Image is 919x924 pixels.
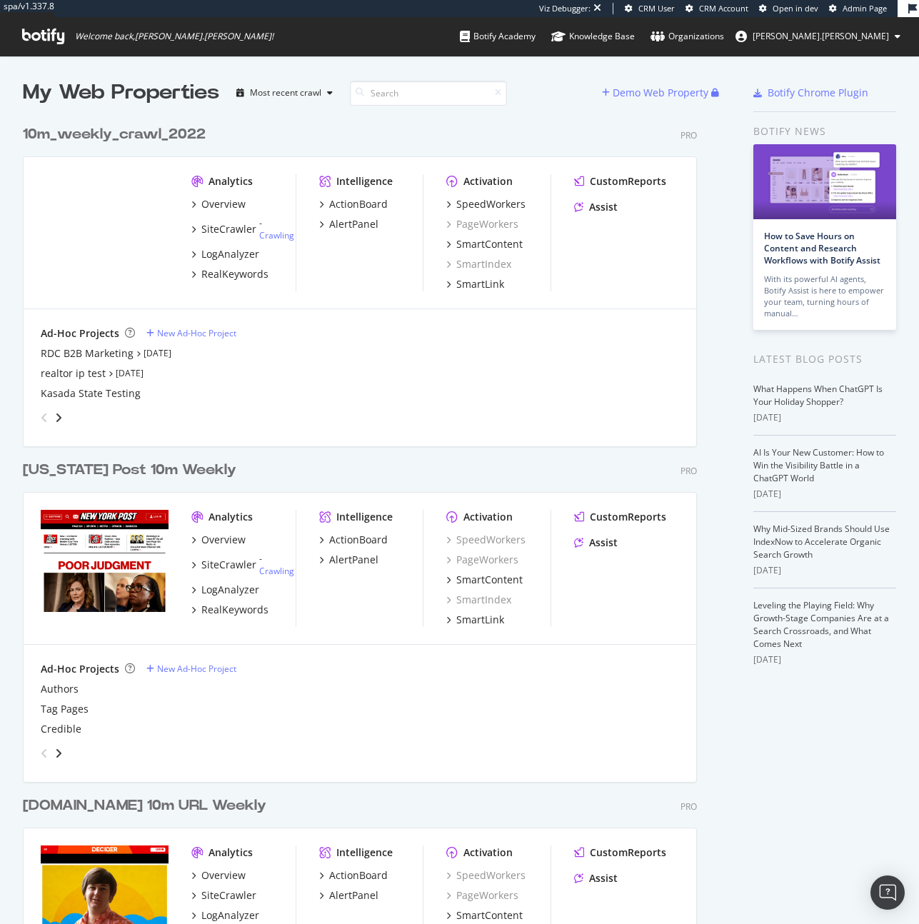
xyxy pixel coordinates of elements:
[41,326,119,341] div: Ad-Hoc Projects
[764,230,880,266] a: How to Save Hours on Content and Research Workflows with Botify Assist
[773,3,818,14] span: Open in dev
[75,31,273,42] span: Welcome back, [PERSON_NAME].[PERSON_NAME] !
[319,553,378,567] a: AlertPanel
[201,558,256,572] div: SiteCrawler
[336,510,393,524] div: Intelligence
[191,888,256,903] a: SiteCrawler
[551,17,635,56] a: Knowledge Base
[191,247,259,261] a: LogAnalyzer
[41,174,169,276] img: realtor.com
[686,3,748,14] a: CRM Account
[201,533,246,547] div: Overview
[209,174,253,189] div: Analytics
[146,663,236,675] a: New Ad-Hoc Project
[41,682,79,696] a: Authors
[23,124,211,145] a: 10m_weekly_crawl_2022
[319,868,388,883] a: ActionBoard
[753,523,890,561] a: Why Mid-Sized Brands Should Use IndexNow to Accelerate Organic Search Growth
[191,197,246,211] a: Overview
[201,247,259,261] div: LogAnalyzer
[23,460,236,481] div: [US_STATE] Post 10m Weekly
[625,3,675,14] a: CRM User
[191,908,259,923] a: LogAnalyzer
[574,510,666,524] a: CustomReports
[329,888,378,903] div: AlertPanel
[456,573,523,587] div: SmartContent
[259,565,294,577] a: Crawling
[870,875,905,910] div: Open Intercom Messenger
[35,742,54,765] div: angle-left
[759,3,818,14] a: Open in dev
[41,366,106,381] div: realtor ip test
[259,553,296,577] div: -
[651,29,724,44] div: Organizations
[446,277,504,291] a: SmartLink
[41,386,141,401] a: Kasada State Testing
[574,871,618,885] a: Assist
[446,573,523,587] a: SmartContent
[336,845,393,860] div: Intelligence
[23,79,219,107] div: My Web Properties
[753,488,896,501] div: [DATE]
[23,795,266,816] div: [DOMAIN_NAME] 10m URL Weekly
[753,564,896,577] div: [DATE]
[446,217,518,231] a: PageWorkers
[463,174,513,189] div: Activation
[574,174,666,189] a: CustomReports
[589,200,618,214] div: Assist
[602,86,711,99] a: Demo Web Property
[54,411,64,425] div: angle-right
[350,81,507,106] input: Search
[319,197,388,211] a: ActionBoard
[446,593,511,607] a: SmartIndex
[41,346,134,361] a: RDC B2B Marketing
[613,86,708,100] div: Demo Web Property
[201,908,259,923] div: LogAnalyzer
[753,124,896,139] div: Botify news
[446,868,526,883] div: SpeedWorkers
[681,129,697,141] div: Pro
[460,29,536,44] div: Botify Academy
[191,603,268,617] a: RealKeywords
[35,406,54,429] div: angle-left
[456,908,523,923] div: SmartContent
[446,257,511,271] a: SmartIndex
[753,446,884,484] a: AI Is Your New Customer: How to Win the Visibility Battle in a ChatGPT World
[23,124,206,145] div: 10m_weekly_crawl_2022
[191,267,268,281] a: RealKeywords
[551,29,635,44] div: Knowledge Base
[638,3,675,14] span: CRM User
[191,553,296,577] a: SiteCrawler- Crawling
[201,868,246,883] div: Overview
[456,613,504,627] div: SmartLink
[446,888,518,903] a: PageWorkers
[590,510,666,524] div: CustomReports
[54,746,64,760] div: angle-right
[191,533,246,547] a: Overview
[753,411,896,424] div: [DATE]
[590,174,666,189] div: CustomReports
[157,327,236,339] div: New Ad-Hoc Project
[456,277,504,291] div: SmartLink
[602,81,711,104] button: Demo Web Property
[41,662,119,676] div: Ad-Hoc Projects
[329,533,388,547] div: ActionBoard
[144,347,171,359] a: [DATE]
[41,722,81,736] a: Credible
[446,553,518,567] div: PageWorkers
[201,583,259,597] div: LogAnalyzer
[259,229,294,241] a: Crawling
[753,30,889,42] span: jessica.jordan
[574,200,618,214] a: Assist
[753,653,896,666] div: [DATE]
[41,702,89,716] a: Tag Pages
[456,197,526,211] div: SpeedWorkers
[764,273,885,319] div: With its powerful AI agents, Botify Assist is here to empower your team, turning hours of manual…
